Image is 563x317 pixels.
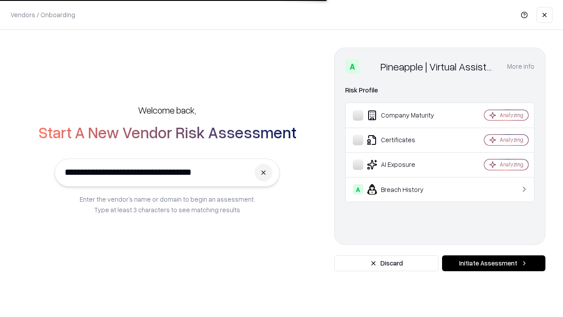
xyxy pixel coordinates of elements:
[507,59,534,74] button: More info
[138,104,196,116] h5: Welcome back,
[38,123,296,141] h2: Start A New Vendor Risk Assessment
[353,184,458,195] div: Breach History
[500,161,523,168] div: Analyzing
[353,110,458,121] div: Company Maturity
[500,136,523,144] div: Analyzing
[363,59,377,74] img: Pineapple | Virtual Assistant Agency
[334,255,439,271] button: Discard
[80,194,255,215] p: Enter the vendor’s name or domain to begin an assessment. Type at least 3 characters to see match...
[345,59,359,74] div: A
[380,59,497,74] div: Pineapple | Virtual Assistant Agency
[345,85,534,96] div: Risk Profile
[353,184,363,195] div: A
[353,135,458,145] div: Certificates
[353,159,458,170] div: AI Exposure
[500,111,523,119] div: Analyzing
[442,255,545,271] button: Initiate Assessment
[11,10,75,19] p: Vendors / Onboarding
